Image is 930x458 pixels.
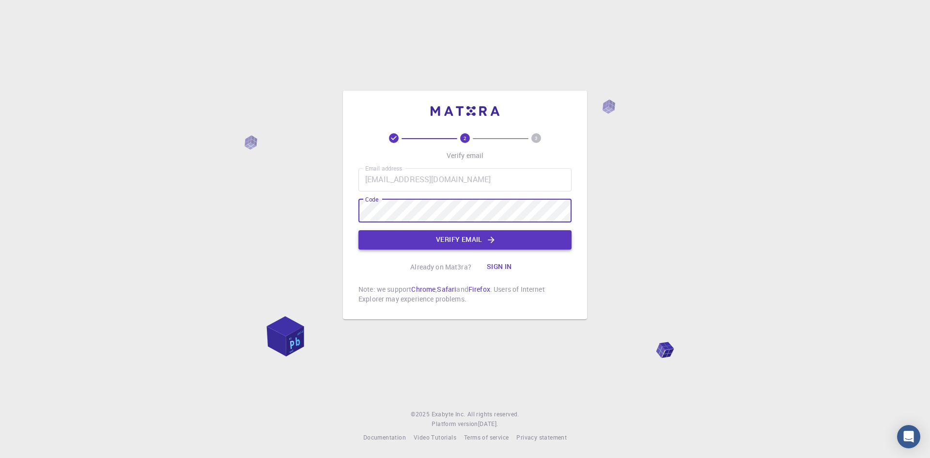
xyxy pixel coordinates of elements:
button: Sign in [479,257,520,277]
p: Note: we support , and . Users of Internet Explorer may experience problems. [358,284,572,304]
a: Terms of service [464,433,509,442]
text: 2 [464,135,466,142]
a: Firefox [468,284,490,294]
span: Privacy statement [516,433,567,441]
text: 3 [535,135,538,142]
span: Exabyte Inc. [432,410,465,418]
span: Platform version [432,419,478,429]
span: Terms of service [464,433,509,441]
button: Verify email [358,230,572,250]
p: Already on Mat3ra? [410,262,471,272]
a: Safari [437,284,456,294]
span: All rights reserved. [467,410,519,419]
span: Video Tutorials [414,433,456,441]
a: Chrome [411,284,435,294]
span: © 2025 [411,410,431,419]
a: Exabyte Inc. [432,410,465,419]
p: Verify email [447,151,484,160]
a: Documentation [363,433,406,442]
span: [DATE] . [478,420,498,427]
label: Email address [365,164,402,173]
div: Open Intercom Messenger [897,425,920,448]
a: [DATE]. [478,419,498,429]
span: Documentation [363,433,406,441]
a: Privacy statement [516,433,567,442]
label: Code [365,195,378,204]
a: Video Tutorials [414,433,456,442]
